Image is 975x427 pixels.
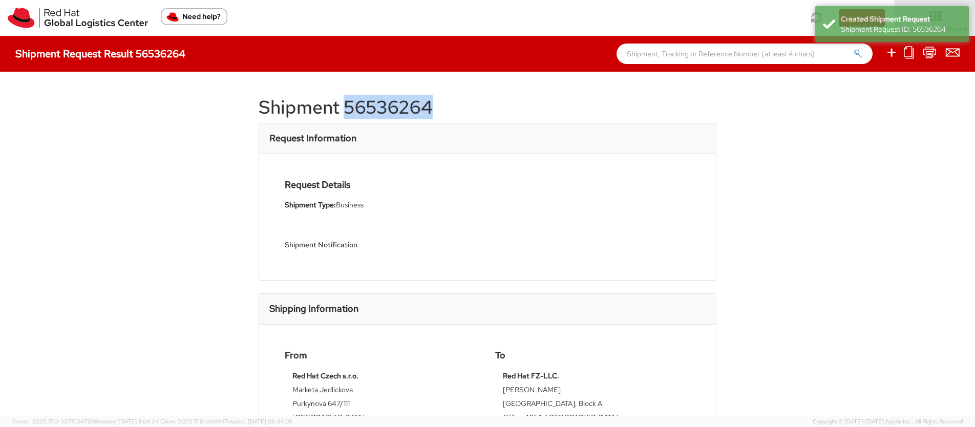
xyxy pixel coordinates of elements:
[292,398,472,412] td: Purkynova 647/111
[617,44,873,64] input: Shipment, Tracking or Reference Number (at least 4 chars)
[813,418,963,426] span: Copyright © [DATE]-[DATE] Agistix Inc., All Rights Reserved
[503,385,683,398] td: [PERSON_NAME]
[12,418,159,425] span: Server: 2025.17.0-327f6347098
[15,48,185,59] h4: Shipment Request Result 56536264
[269,304,358,314] h3: Shipping Information
[285,200,336,209] strong: Shipment Type:
[841,24,961,34] div: Shipment Request ID: 56536264
[98,418,159,425] span: master, [DATE] 11:04:24
[285,200,480,210] li: Business
[503,398,683,412] td: [GEOGRAPHIC_DATA], Block A
[841,14,961,24] div: Created Shipment Request
[285,241,480,249] h5: Shipment Notification
[285,350,480,360] h4: From
[285,180,480,190] h4: Request Details
[269,133,356,143] h3: Request Information
[503,371,559,380] strong: Red Hat FZ-LLC.
[8,8,148,28] img: rh-logistics-00dfa346123c4ec078e1.svg
[161,8,227,25] button: Need help?
[503,412,683,426] td: Office 406A, [GEOGRAPHIC_DATA]
[292,412,472,426] td: [GEOGRAPHIC_DATA]
[495,350,690,360] h4: To
[292,371,358,380] strong: Red Hat Czech s.r.o.
[160,418,292,425] span: Client: 2025.17.0-cb14447
[228,418,292,425] span: master, [DATE] 08:44:05
[259,97,716,118] h1: Shipment 56536264
[292,385,472,398] td: Marketa Jedlickova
